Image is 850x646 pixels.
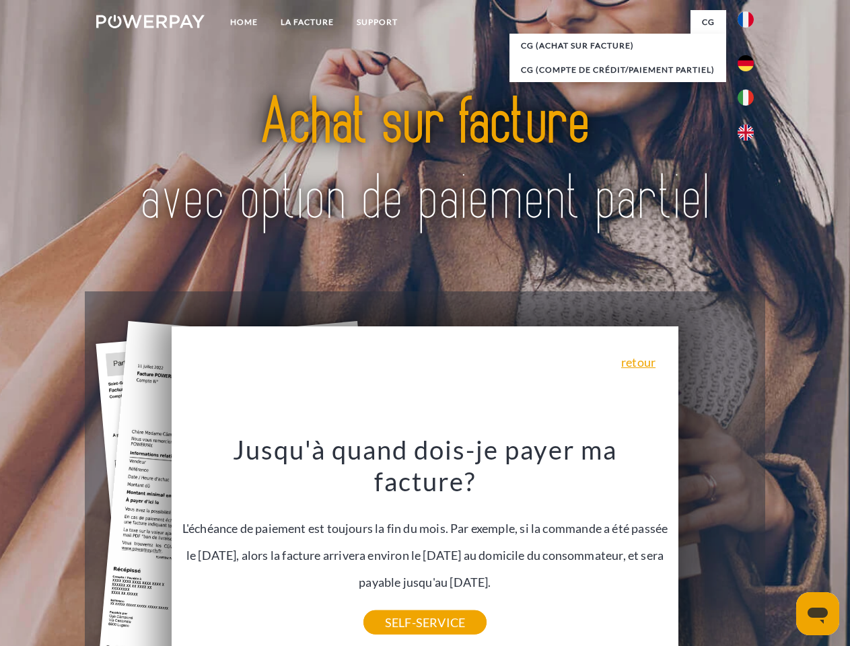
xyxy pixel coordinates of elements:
[129,65,721,258] img: title-powerpay_fr.svg
[738,55,754,71] img: de
[180,433,671,498] h3: Jusqu'à quand dois-je payer ma facture?
[738,89,754,106] img: it
[96,15,205,28] img: logo-powerpay-white.svg
[269,10,345,34] a: LA FACTURE
[738,124,754,141] img: en
[180,433,671,622] div: L'échéance de paiement est toujours la fin du mois. Par exemple, si la commande a été passée le [...
[509,34,726,58] a: CG (achat sur facture)
[509,58,726,82] a: CG (Compte de crédit/paiement partiel)
[796,592,839,635] iframe: Bouton de lancement de la fenêtre de messagerie
[345,10,409,34] a: Support
[219,10,269,34] a: Home
[738,11,754,28] img: fr
[621,356,656,368] a: retour
[690,10,726,34] a: CG
[363,610,487,635] a: SELF-SERVICE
